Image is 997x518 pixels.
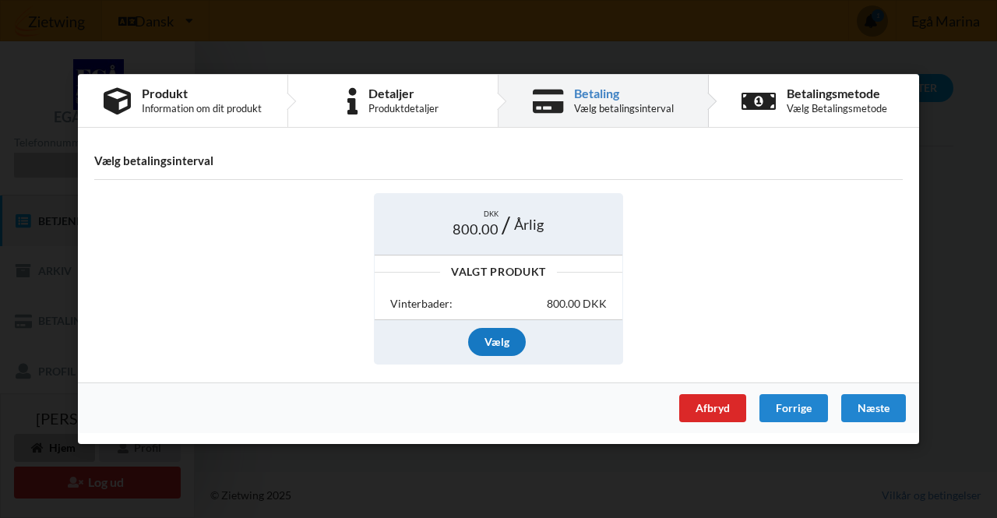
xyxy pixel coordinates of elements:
div: Produktdetaljer [368,102,439,115]
div: Vælg Betalingsmetode [787,102,887,115]
span: DKK [484,210,498,220]
div: Detaljer [368,87,439,100]
div: Vælg betalingsinterval [574,102,674,115]
div: Forrige [759,394,828,422]
div: Produkt [142,87,262,100]
div: Valgt Produkt [375,267,622,278]
div: Årlig [506,210,551,239]
div: Afbryd [679,394,746,422]
div: 800.00 DKK [547,297,607,312]
span: 800.00 [453,220,498,239]
h4: Vælg betalingsinterval [94,153,903,168]
div: Vælg [468,328,526,356]
div: Information om dit produkt [142,102,262,115]
div: Vinterbader: [390,297,453,312]
div: Betalingsmetode [787,87,887,100]
div: Betaling [574,87,674,100]
div: Næste [841,394,906,422]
